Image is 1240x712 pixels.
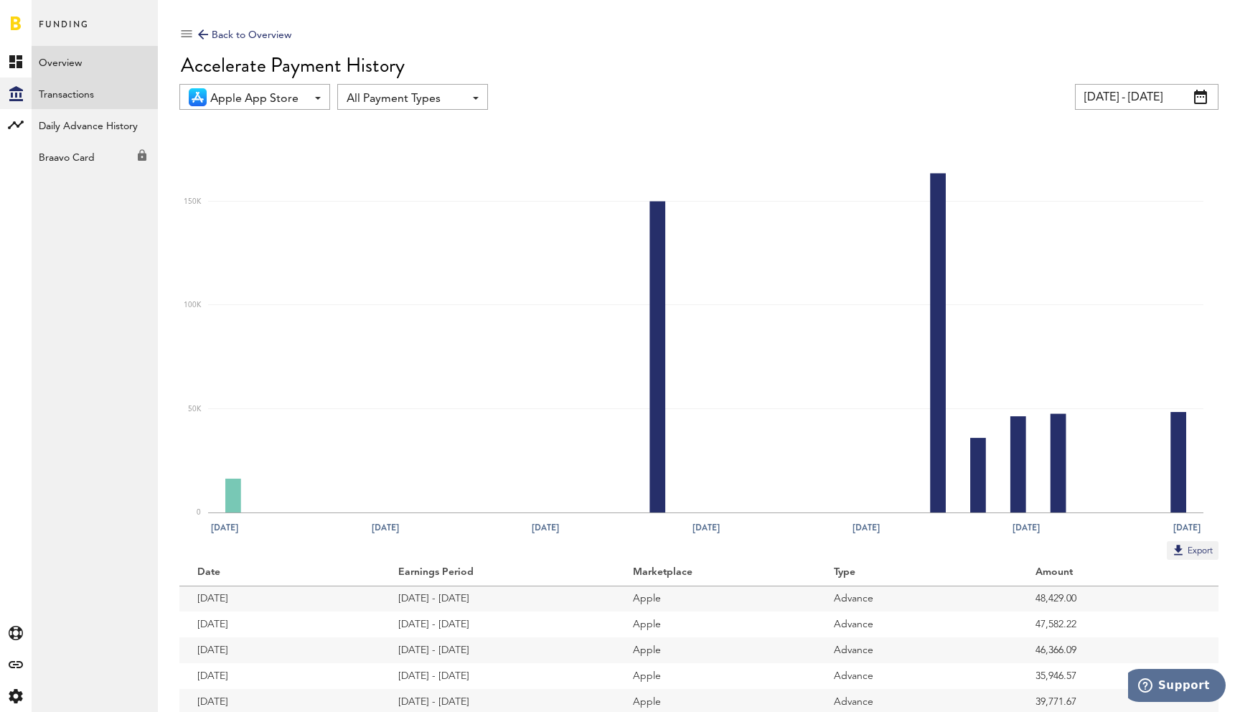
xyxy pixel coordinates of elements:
[197,509,201,516] text: 0
[398,567,475,577] ng-transclude: Earnings Period
[1018,663,1218,689] td: 35,946.57
[184,198,202,205] text: 150K
[179,586,380,612] td: [DATE]
[210,87,306,111] span: Apple App Store
[615,637,816,663] td: Apple
[181,54,1218,77] div: Accelerate Payment History
[1167,541,1218,560] button: Export
[211,521,238,534] text: [DATE]
[834,567,857,577] ng-transclude: Type
[852,521,880,534] text: [DATE]
[32,46,158,78] a: Overview
[633,567,694,577] ng-transclude: Marketplace
[692,521,720,534] text: [DATE]
[380,663,614,689] td: [DATE] - [DATE]
[380,612,614,637] td: [DATE] - [DATE]
[816,612,1017,637] td: Advance
[380,637,614,663] td: [DATE] - [DATE]
[347,87,464,111] span: All Payment Types
[1171,543,1185,557] img: Export
[32,78,158,109] a: Transactions
[372,521,399,534] text: [DATE]
[816,663,1017,689] td: Advance
[1128,669,1226,705] iframe: Opens a widget where you can find more information
[32,109,158,141] a: Daily Advance History
[39,16,89,46] span: Funding
[197,567,222,577] ng-transclude: Date
[532,521,559,534] text: [DATE]
[179,637,380,663] td: [DATE]
[1035,567,1074,577] ng-transclude: Amount
[189,88,207,106] img: 21.png
[615,663,816,689] td: Apple
[615,612,816,637] td: Apple
[188,406,202,413] text: 50K
[1018,612,1218,637] td: 47,582.22
[1018,586,1218,612] td: 48,429.00
[816,586,1017,612] td: Advance
[179,612,380,637] td: [DATE]
[32,141,158,167] div: Braavo Card
[1018,637,1218,663] td: 46,366.09
[179,663,380,689] td: [DATE]
[198,27,291,44] div: Back to Overview
[184,301,202,309] text: 100K
[380,586,614,612] td: [DATE] - [DATE]
[615,586,816,612] td: Apple
[816,637,1017,663] td: Advance
[1013,521,1040,534] text: [DATE]
[1173,521,1201,534] text: [DATE]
